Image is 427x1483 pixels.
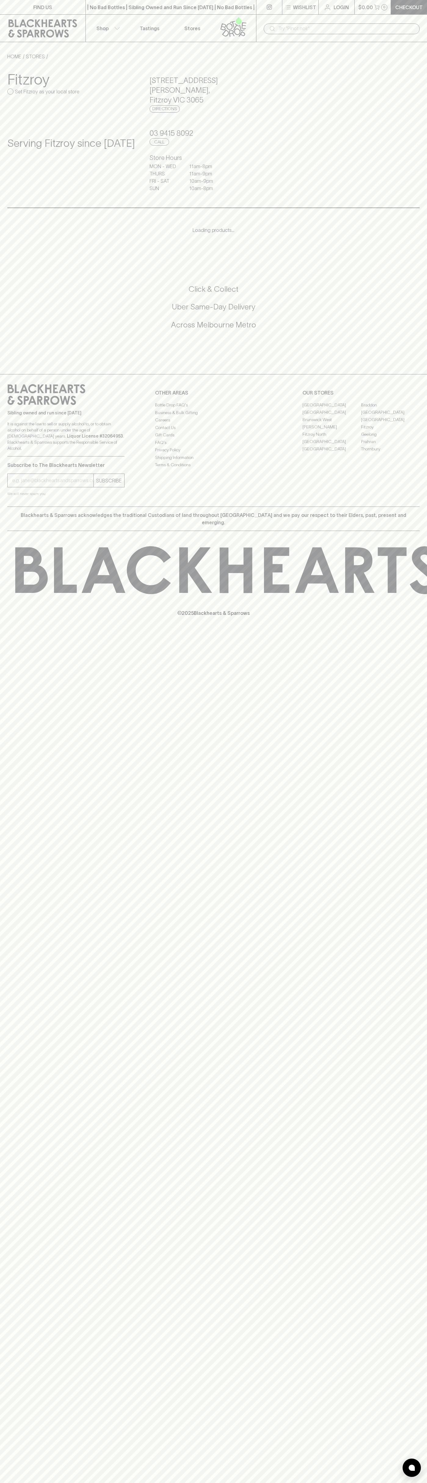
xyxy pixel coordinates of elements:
a: Brunswick West [302,416,361,423]
a: [GEOGRAPHIC_DATA] [361,416,420,423]
a: Business & Bulk Gifting [155,409,272,416]
p: Subscribe to The Blackhearts Newsletter [7,461,125,469]
a: FAQ's [155,439,272,446]
a: [GEOGRAPHIC_DATA] [302,438,361,445]
a: Contact Us [155,424,272,431]
a: Stores [171,15,214,42]
p: Sibling owned and run since [DATE] [7,410,125,416]
p: Login [334,4,349,11]
input: e.g. jane@blackheartsandsparrows.com.au [12,476,93,485]
a: STORES [26,54,45,59]
p: 11am - 8pm [189,163,220,170]
p: OUR STORES [302,389,420,396]
button: Shop [86,15,128,42]
a: Call [150,138,169,146]
input: Try "Pinot noir" [278,24,415,34]
a: Prahran [361,438,420,445]
img: bubble-icon [409,1465,415,1471]
a: Thornbury [361,445,420,453]
strong: Liquor License #32064953 [67,434,123,438]
a: [GEOGRAPHIC_DATA] [302,409,361,416]
p: OTHER AREAS [155,389,272,396]
p: Shop [96,25,109,32]
a: Directions [150,105,180,113]
a: [GEOGRAPHIC_DATA] [361,409,420,416]
p: 11am - 9pm [189,170,220,177]
p: 0 [383,5,385,9]
h4: Serving Fitzroy since [DATE] [7,137,135,150]
h5: Uber Same-Day Delivery [7,302,420,312]
p: FRI - SAT [150,177,180,185]
a: Fitzroy [361,423,420,431]
p: Checkout [395,4,423,11]
div: Call to action block [7,260,420,362]
h3: Fitzroy [7,71,135,88]
p: 10am - 9pm [189,177,220,185]
a: Gift Cards [155,431,272,439]
p: MON - WED [150,163,180,170]
a: Bottle Drop FAQ's [155,402,272,409]
p: It is against the law to sell or supply alcohol to, or to obtain alcohol on behalf of a person un... [7,421,125,451]
p: $0.00 [358,4,373,11]
p: 10am - 8pm [189,185,220,192]
p: Loading products... [6,226,421,234]
h5: [STREET_ADDRESS][PERSON_NAME] , Fitzroy VIC 3065 [150,76,277,105]
a: Privacy Policy [155,446,272,454]
a: HOME [7,54,21,59]
p: Stores [184,25,200,32]
p: SUN [150,185,180,192]
p: Set Fitzroy as your local store [15,88,79,95]
a: Terms & Conditions [155,461,272,469]
a: Careers [155,417,272,424]
p: SUBSCRIBE [96,477,122,484]
a: Braddon [361,401,420,409]
a: Fitzroy North [302,431,361,438]
button: SUBSCRIBE [94,474,124,487]
h5: Click & Collect [7,284,420,294]
h5: Across Melbourne Metro [7,320,420,330]
p: Wishlist [293,4,316,11]
p: THURS [150,170,180,177]
a: [PERSON_NAME] [302,423,361,431]
p: FIND US [33,4,52,11]
p: Tastings [140,25,159,32]
a: Tastings [128,15,171,42]
a: [GEOGRAPHIC_DATA] [302,445,361,453]
h5: 03 9415 8092 [150,128,277,138]
a: Geelong [361,431,420,438]
p: We will never spam you [7,491,125,497]
p: Blackhearts & Sparrows acknowledges the traditional Custodians of land throughout [GEOGRAPHIC_DAT... [12,511,415,526]
a: [GEOGRAPHIC_DATA] [302,401,361,409]
h6: Store Hours [150,153,277,163]
a: Shipping Information [155,454,272,461]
